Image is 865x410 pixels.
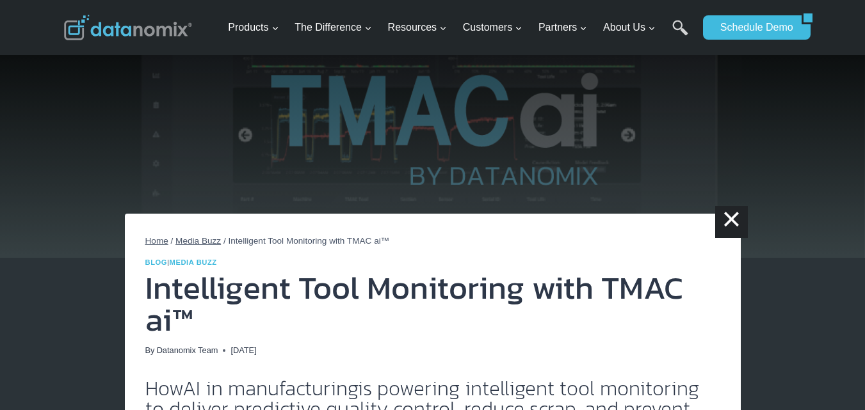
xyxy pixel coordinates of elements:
h1: Intelligent Tool Monitoring with TMAC ai™ [145,272,720,336]
a: Search [672,20,688,49]
nav: Breadcrumbs [145,234,720,248]
span: / [171,236,174,246]
span: Products [228,19,279,36]
span: About Us [603,19,656,36]
span: Intelligent Tool Monitoring with TMAC ai™ [228,236,389,246]
a: Media Buzz [170,258,217,266]
span: The Difference [295,19,372,36]
a: Blog [145,258,168,266]
nav: Primary Navigation [223,7,697,49]
span: Customers [463,19,522,36]
a: Home [145,236,168,246]
a: Schedule Demo [703,15,802,40]
span: / [223,236,226,246]
time: [DATE] [230,344,256,357]
a: AI in manufacturing [182,373,357,404]
a: Media Buzz [175,236,221,246]
a: Datanomix Team [157,345,218,355]
span: By [145,344,155,357]
span: Resources [388,19,447,36]
span: | [145,258,217,266]
span: Partners [538,19,587,36]
a: × [715,206,747,238]
img: Datanomix [64,15,192,40]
